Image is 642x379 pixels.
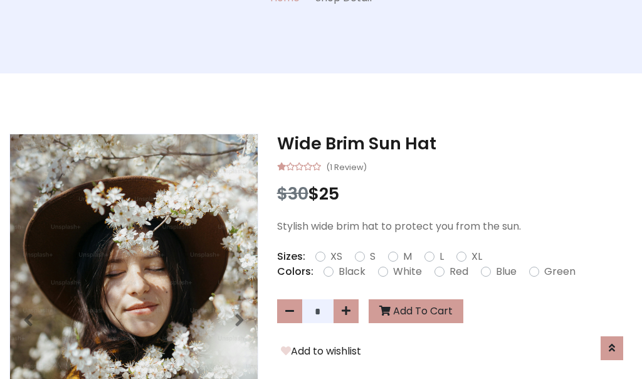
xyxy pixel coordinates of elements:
[369,299,463,323] button: Add To Cart
[277,182,308,205] span: $30
[496,264,517,279] label: Blue
[544,264,576,279] label: Green
[277,219,633,234] p: Stylish wide brim hat to protect you from the sun.
[277,343,365,360] button: Add to wishlist
[319,182,339,205] span: 25
[277,249,305,264] p: Sizes:
[326,159,367,174] small: (1 Review)
[370,249,376,264] label: S
[277,264,313,279] p: Colors:
[339,264,366,279] label: Black
[330,249,342,264] label: XS
[393,264,422,279] label: White
[439,249,444,264] label: L
[450,264,468,279] label: Red
[471,249,482,264] label: XL
[277,134,633,154] h3: Wide Brim Sun Hat
[277,184,633,204] h3: $
[403,249,412,264] label: M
